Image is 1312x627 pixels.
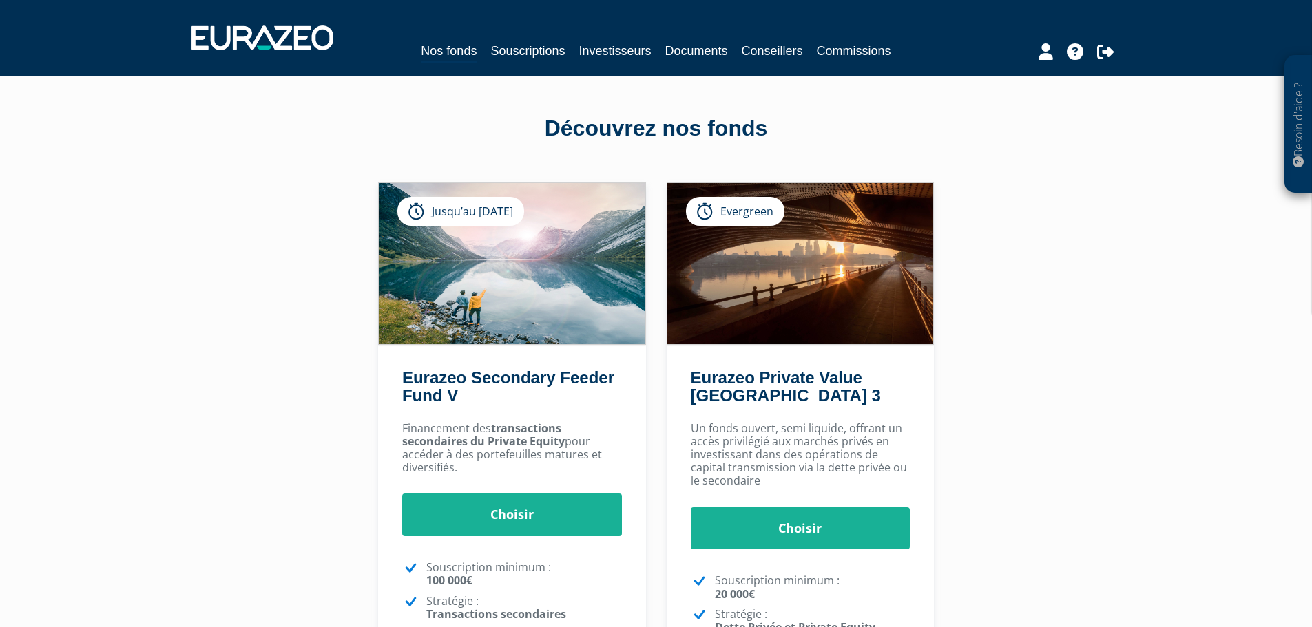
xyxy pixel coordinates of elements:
div: Jusqu’au [DATE] [397,197,524,226]
p: Souscription minimum : [426,561,622,587]
a: Choisir [402,493,622,536]
a: Eurazeo Secondary Feeder Fund V [402,368,614,405]
a: Choisir [691,507,910,550]
p: Stratégie : [426,595,622,621]
strong: 20 000€ [715,586,755,602]
p: Souscription minimum : [715,574,910,600]
a: Souscriptions [490,41,565,61]
img: Eurazeo Secondary Feeder Fund V [379,183,645,344]
img: 1732889491-logotype_eurazeo_blanc_rvb.png [191,25,333,50]
a: Investisseurs [579,41,651,61]
a: Commissions [817,41,891,61]
img: Eurazeo Private Value Europe 3 [667,183,934,344]
a: Documents [665,41,728,61]
p: Financement des pour accéder à des portefeuilles matures et diversifiés. [402,422,622,475]
strong: 100 000€ [426,573,472,588]
p: Besoin d'aide ? [1291,63,1306,187]
strong: transactions secondaires du Private Equity [402,421,565,449]
a: Nos fonds [421,41,477,63]
strong: Transactions secondaires [426,606,566,621]
div: Evergreen [686,197,784,226]
p: Un fonds ouvert, semi liquide, offrant un accès privilégié aux marchés privés en investissant dan... [691,422,910,488]
a: Conseillers [742,41,803,61]
a: Eurazeo Private Value [GEOGRAPHIC_DATA] 3 [691,368,881,405]
div: Découvrez nos fonds [264,113,1049,145]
